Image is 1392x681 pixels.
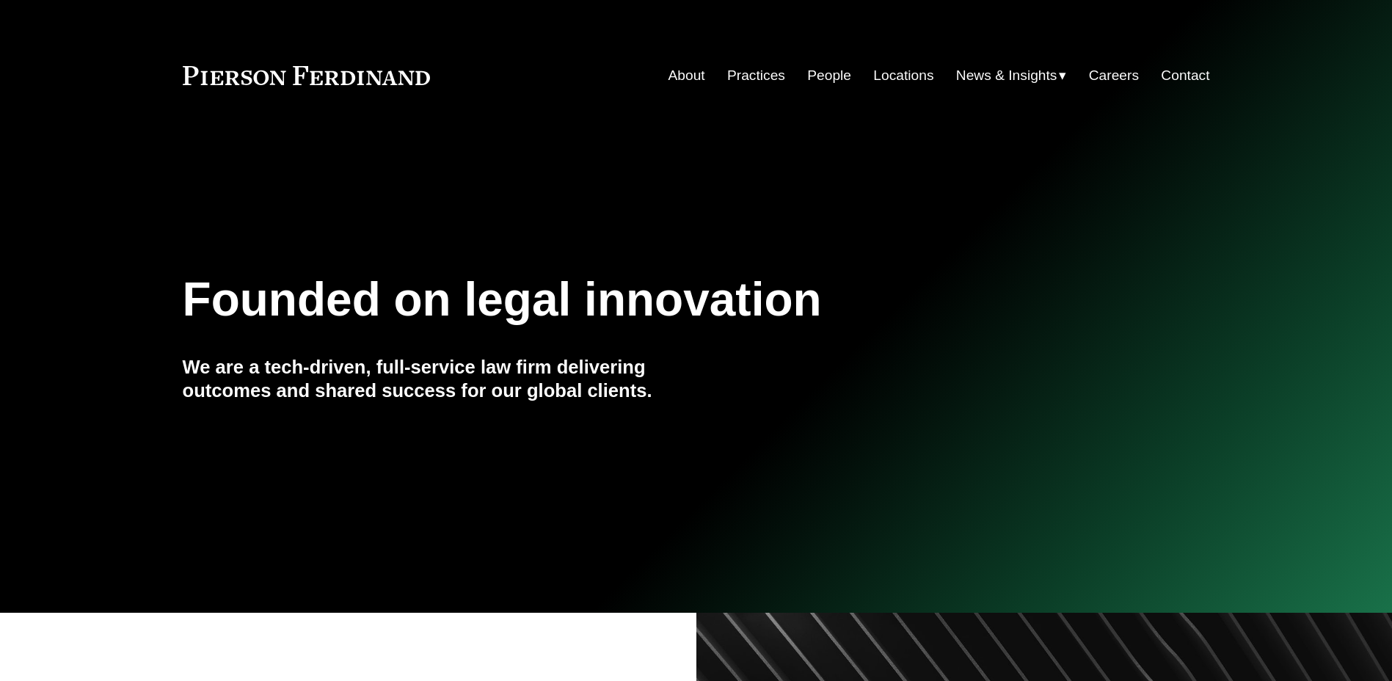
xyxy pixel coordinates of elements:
a: About [668,62,705,90]
a: People [807,62,851,90]
a: Careers [1089,62,1139,90]
h1: Founded on legal innovation [183,273,1039,327]
a: Contact [1161,62,1209,90]
a: Locations [873,62,933,90]
h4: We are a tech-driven, full-service law firm delivering outcomes and shared success for our global... [183,355,696,403]
a: folder dropdown [956,62,1067,90]
span: News & Insights [956,63,1057,89]
a: Practices [727,62,785,90]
